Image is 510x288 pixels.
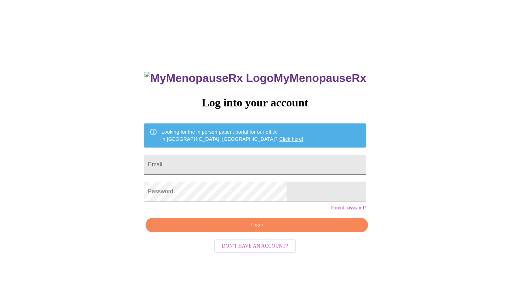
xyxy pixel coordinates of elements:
button: Login [146,218,368,232]
span: Login [154,221,360,229]
span: Don't have an account? [222,242,288,251]
h3: Log into your account [144,96,366,109]
a: Click here! [279,136,304,142]
a: Forgot password? [331,205,366,211]
img: MyMenopauseRx Logo [144,72,273,85]
button: Don't have an account? [214,239,296,253]
h3: MyMenopauseRx [144,72,366,85]
div: Looking for the in person patient portal for our office in [GEOGRAPHIC_DATA], [GEOGRAPHIC_DATA]? [161,126,304,145]
a: Don't have an account? [212,243,298,249]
